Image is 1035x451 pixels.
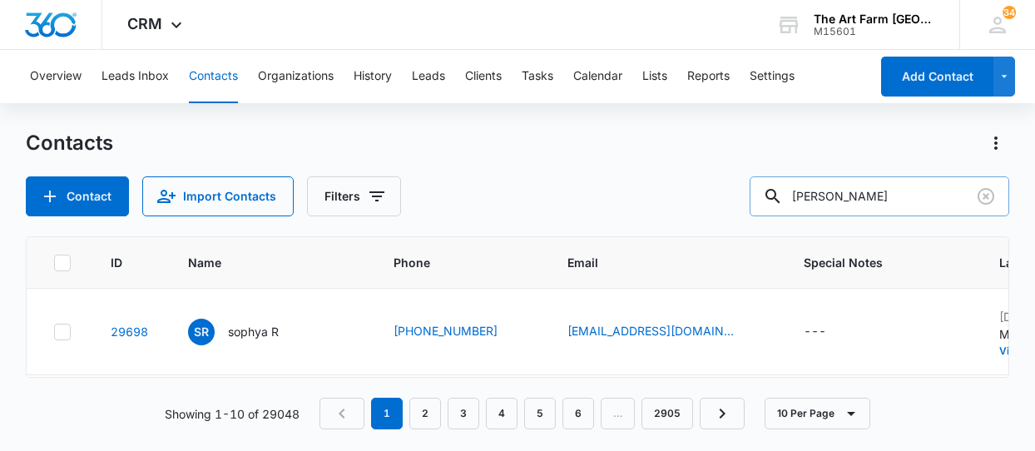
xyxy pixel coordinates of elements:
[409,398,441,429] a: Page 2
[567,322,764,342] div: Email - assist@mojaveventures.com - Select to Edit Field
[127,15,162,32] span: CRM
[765,398,870,429] button: 10 Per Page
[641,398,693,429] a: Page 2905
[394,322,498,339] a: [PHONE_NUMBER]
[562,398,594,429] a: Page 6
[394,254,503,271] span: Phone
[814,12,935,26] div: account name
[973,183,999,210] button: Clear
[567,322,734,339] a: [EMAIL_ADDRESS][DOMAIN_NAME]
[750,50,795,103] button: Settings
[189,50,238,103] button: Contacts
[750,176,1009,216] input: Search Contacts
[522,50,553,103] button: Tasks
[567,254,740,271] span: Email
[111,325,148,339] a: Navigate to contact details page for sophya R
[188,319,215,345] span: sR
[687,50,730,103] button: Reports
[700,398,745,429] a: Next Page
[371,398,403,429] em: 1
[642,50,667,103] button: Lists
[102,50,169,103] button: Leads Inbox
[319,398,745,429] nav: Pagination
[448,398,479,429] a: Page 3
[1003,6,1016,19] span: 34
[111,254,124,271] span: ID
[524,398,556,429] a: Page 5
[188,319,309,345] div: Name - sophya R - Select to Edit Field
[804,322,856,342] div: Special Notes - - Select to Edit Field
[354,50,392,103] button: History
[881,57,993,97] button: Add Contact
[814,26,935,37] div: account id
[394,322,527,342] div: Phone - (571) 544-2201 - Select to Edit Field
[486,398,517,429] a: Page 4
[804,254,935,271] span: Special Notes
[465,50,502,103] button: Clients
[258,50,334,103] button: Organizations
[142,176,294,216] button: Import Contacts
[804,322,826,342] div: ---
[188,254,329,271] span: Name
[165,405,300,423] p: Showing 1-10 of 29048
[307,176,401,216] button: Filters
[26,176,129,216] button: Add Contact
[983,130,1009,156] button: Actions
[412,50,445,103] button: Leads
[26,131,113,156] h1: Contacts
[30,50,82,103] button: Overview
[573,50,622,103] button: Calendar
[228,323,279,340] p: sophya R
[1003,6,1016,19] div: notifications count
